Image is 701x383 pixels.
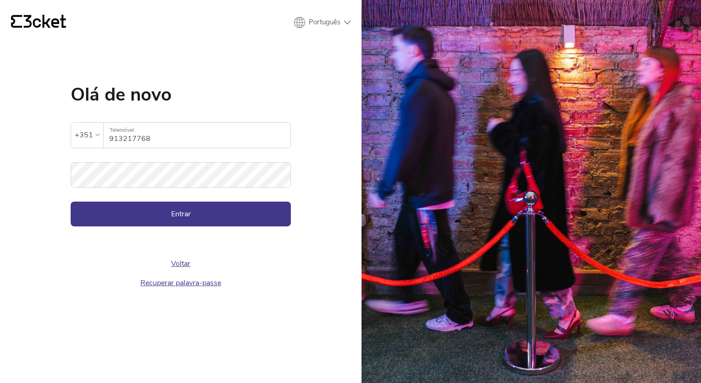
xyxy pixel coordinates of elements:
label: Palavra-passe [71,162,291,177]
div: +351 [75,128,93,142]
label: Telemóvel [104,123,290,138]
h1: Olá de novo [71,85,291,104]
a: Recuperar palavra-passe [140,278,221,288]
button: Entrar [71,202,291,226]
a: Voltar [171,259,190,269]
g: {' '} [11,15,22,28]
a: {' '} [11,15,66,30]
input: Telemóvel [109,123,290,148]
